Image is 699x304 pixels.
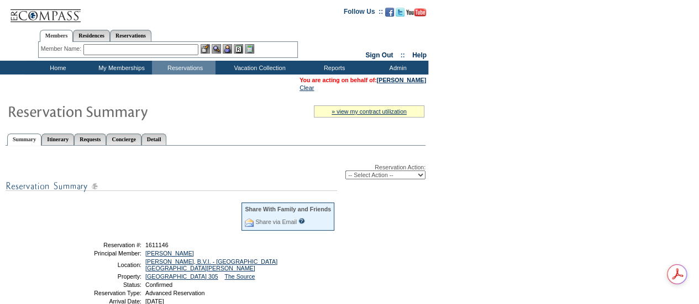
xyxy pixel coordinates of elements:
img: Become our fan on Facebook [385,8,394,17]
td: My Memberships [88,61,152,74]
td: Reservations [152,61,216,74]
a: Concierge [106,134,141,145]
div: Share With Family and Friends [245,206,331,212]
a: [PERSON_NAME] [377,77,426,83]
a: Become our fan on Facebook [385,11,394,18]
span: :: [401,51,405,59]
img: b_calculator.gif [245,44,254,54]
td: Status: [62,281,141,288]
img: Subscribe to our YouTube Channel [406,8,426,17]
div: Reservation Action: [6,164,425,179]
a: » view my contract utilization [332,108,407,115]
a: [GEOGRAPHIC_DATA] 305 [145,273,218,280]
td: Reports [301,61,365,74]
a: Requests [74,134,106,145]
input: What is this? [298,218,305,224]
a: [PERSON_NAME] [145,250,194,257]
span: 1611146 [145,242,169,248]
img: Reservaton Summary [7,100,228,122]
div: Member Name: [41,44,83,54]
span: You are acting on behalf of: [299,77,426,83]
td: Vacation Collection [216,61,301,74]
a: Clear [299,84,314,91]
img: subTtlResSummary.gif [6,179,337,193]
img: b_edit.gif [201,44,210,54]
a: [PERSON_NAME], B.V.I. - [GEOGRAPHIC_DATA] [GEOGRAPHIC_DATA][PERSON_NAME] [145,258,277,271]
a: Summary [7,134,41,146]
td: Follow Us :: [344,7,383,20]
img: Follow us on Twitter [396,8,404,17]
td: Home [25,61,88,74]
a: Subscribe to our YouTube Channel [406,11,426,18]
a: Sign Out [365,51,393,59]
a: The Source [224,273,255,280]
a: Reservations [110,30,151,41]
td: Reservation Type: [62,290,141,296]
a: Members [40,30,73,42]
span: Advanced Reservation [145,290,204,296]
td: Principal Member: [62,250,141,257]
td: Property: [62,273,141,280]
a: Itinerary [41,134,74,145]
img: Reservations [234,44,243,54]
td: Admin [365,61,428,74]
a: Follow us on Twitter [396,11,404,18]
td: Location: [62,258,141,271]
a: Share via Email [255,218,297,225]
span: Confirmed [145,281,172,288]
img: Impersonate [223,44,232,54]
img: View [212,44,221,54]
a: Help [412,51,427,59]
a: Detail [141,134,167,145]
a: Residences [73,30,110,41]
td: Reservation #: [62,242,141,248]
